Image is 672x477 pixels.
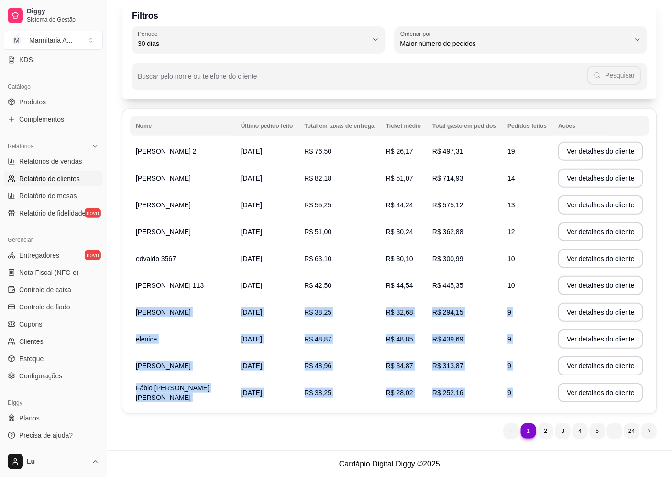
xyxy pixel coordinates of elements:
[507,362,511,370] span: 9
[241,362,262,370] span: [DATE]
[4,52,103,68] a: KDS
[499,419,661,443] nav: pagination navigation
[138,75,587,85] input: Buscar pelo nome ou telefone do cliente
[305,282,332,289] span: R$ 42,50
[8,142,33,150] span: Relatórios
[305,335,332,343] span: R$ 48,87
[558,303,643,322] button: Ver detalhes do cliente
[573,423,588,439] li: pagination item 4
[4,171,103,186] a: Relatório de clientes
[305,201,332,209] span: R$ 55,25
[130,116,235,136] th: Nome
[386,148,413,155] span: R$ 26,17
[19,174,80,183] span: Relatório de clientes
[558,169,643,188] button: Ver detalhes do cliente
[241,148,262,155] span: [DATE]
[558,276,643,295] button: Ver detalhes do cliente
[386,174,413,182] span: R$ 51,07
[19,250,59,260] span: Entregadores
[4,94,103,110] a: Produtos
[305,362,332,370] span: R$ 48,96
[432,308,463,316] span: R$ 294,15
[4,205,103,221] a: Relatório de fidelidadenovo
[138,39,368,48] span: 30 dias
[132,9,647,23] p: Filtros
[19,208,86,218] span: Relatório de fidelidade
[4,368,103,384] a: Configurações
[136,335,157,343] span: elenice
[432,362,463,370] span: R$ 313,87
[386,362,413,370] span: R$ 34,87
[432,174,463,182] span: R$ 714,93
[4,248,103,263] a: Entregadoresnovo
[4,428,103,443] a: Precisa de ajuda?
[4,282,103,297] a: Controle de caixa
[386,308,413,316] span: R$ 32,68
[305,308,332,316] span: R$ 38,25
[19,114,64,124] span: Complementos
[432,335,463,343] span: R$ 439,69
[235,116,299,136] th: Último pedido feito
[305,255,332,262] span: R$ 63,10
[132,26,385,53] button: Período30 dias
[427,116,502,136] th: Total gasto em pedidos
[241,335,262,343] span: [DATE]
[19,285,71,295] span: Controle de caixa
[400,39,630,48] span: Maior número de pedidos
[386,335,413,343] span: R$ 48,85
[4,299,103,315] a: Controle de fiado
[386,255,413,262] span: R$ 30,10
[4,188,103,204] a: Relatório de mesas
[552,116,649,136] th: Ações
[305,148,332,155] span: R$ 76,50
[380,116,427,136] th: Ticket médio
[241,308,262,316] span: [DATE]
[19,97,46,107] span: Produtos
[386,228,413,236] span: R$ 30,24
[305,389,332,397] span: R$ 38,25
[4,410,103,426] a: Planos
[641,423,657,439] li: next page button
[4,232,103,248] div: Gerenciar
[4,112,103,127] a: Complementos
[558,249,643,268] button: Ver detalhes do cliente
[305,174,332,182] span: R$ 82,18
[241,389,262,397] span: [DATE]
[19,413,40,423] span: Planos
[4,154,103,169] a: Relatórios de vendas
[507,228,515,236] span: 12
[19,157,82,166] span: Relatórios de vendas
[432,201,463,209] span: R$ 575,12
[400,30,434,38] label: Ordenar por
[558,195,643,215] button: Ver detalhes do cliente
[136,255,176,262] span: edvaldo 3567
[507,148,515,155] span: 19
[136,174,191,182] span: [PERSON_NAME]
[136,362,191,370] span: [PERSON_NAME]
[521,423,536,439] li: pagination item 1 active
[305,228,332,236] span: R$ 51,00
[4,265,103,280] a: Nota Fiscal (NFC-e)
[19,319,42,329] span: Cupons
[558,383,643,402] button: Ver detalhes do cliente
[241,228,262,236] span: [DATE]
[507,174,515,182] span: 14
[590,423,605,439] li: pagination item 5
[502,116,552,136] th: Pedidos feitos
[386,201,413,209] span: R$ 44,24
[4,334,103,349] a: Clientes
[558,222,643,241] button: Ver detalhes do cliente
[27,7,99,16] span: Diggy
[136,201,191,209] span: [PERSON_NAME]
[19,302,70,312] span: Controle de fiado
[432,389,463,397] span: R$ 252,16
[432,255,463,262] span: R$ 300,99
[19,191,77,201] span: Relatório de mesas
[558,356,643,375] button: Ver detalhes do cliente
[136,282,204,289] span: [PERSON_NAME] 113
[432,148,463,155] span: R$ 497,31
[136,228,191,236] span: [PERSON_NAME]
[241,174,262,182] span: [DATE]
[136,148,197,155] span: [PERSON_NAME] 2
[432,282,463,289] span: R$ 445,35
